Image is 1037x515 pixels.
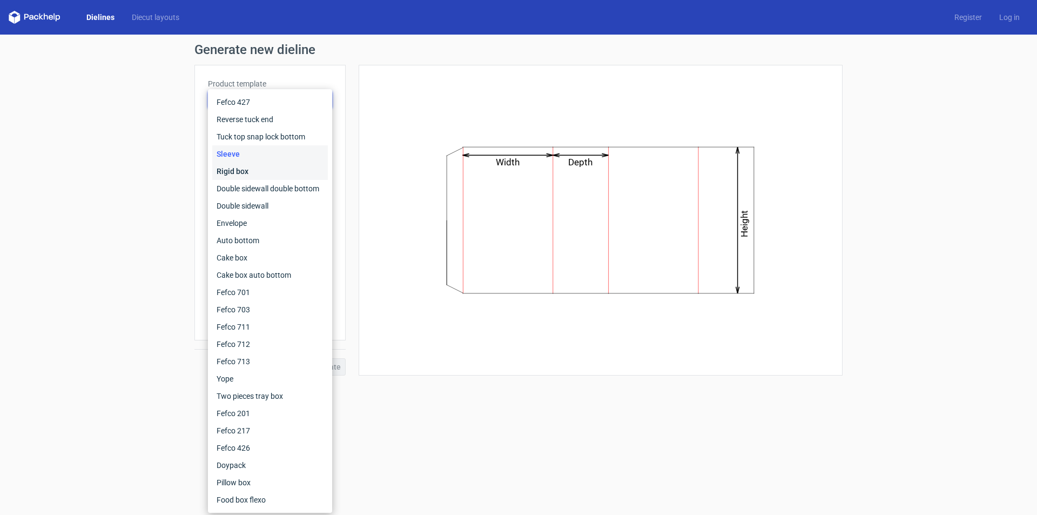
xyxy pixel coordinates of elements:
div: Double sidewall [212,197,328,215]
div: Fefco 703 [212,301,328,318]
div: Yope [212,370,328,387]
div: Fefco 712 [212,336,328,353]
h1: Generate new dieline [194,43,843,56]
div: Rigid box [212,163,328,180]
div: Envelope [212,215,328,232]
div: Sleeve [212,145,328,163]
div: Fefco 427 [212,93,328,111]
div: Fefco 217 [212,422,328,439]
a: Register [946,12,991,23]
div: Fefco 713 [212,353,328,370]
div: Fefco 426 [212,439,328,457]
div: Fefco 201 [212,405,328,422]
div: Fefco 701 [212,284,328,301]
div: Food box flexo [212,491,328,509]
div: Tuck top snap lock bottom [212,128,328,145]
div: Doypack [212,457,328,474]
text: Height [739,210,750,237]
div: Pillow box [212,474,328,491]
div: Cake box [212,249,328,266]
label: Product template [208,78,332,89]
div: Cake box auto bottom [212,266,328,284]
div: Reverse tuck end [212,111,328,128]
text: Depth [569,157,593,168]
div: Double sidewall double bottom [212,180,328,197]
a: Dielines [78,12,123,23]
a: Log in [991,12,1028,23]
text: Width [496,157,520,168]
div: Fefco 711 [212,318,328,336]
div: Two pieces tray box [212,387,328,405]
div: Auto bottom [212,232,328,249]
a: Diecut layouts [123,12,188,23]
